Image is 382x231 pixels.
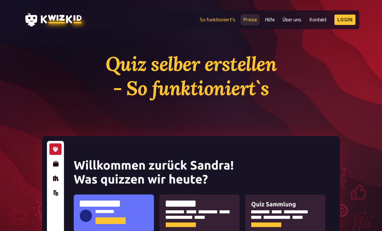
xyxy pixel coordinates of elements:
a: So funktioniert's [200,17,235,22]
a: Kontakt [309,17,327,22]
a: Login [334,15,356,25]
h1: Quiz selber erstellen - So funktioniert`s [42,52,340,100]
a: Über uns [283,17,301,22]
a: Preise [243,17,257,22]
a: Hilfe [265,17,275,22]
